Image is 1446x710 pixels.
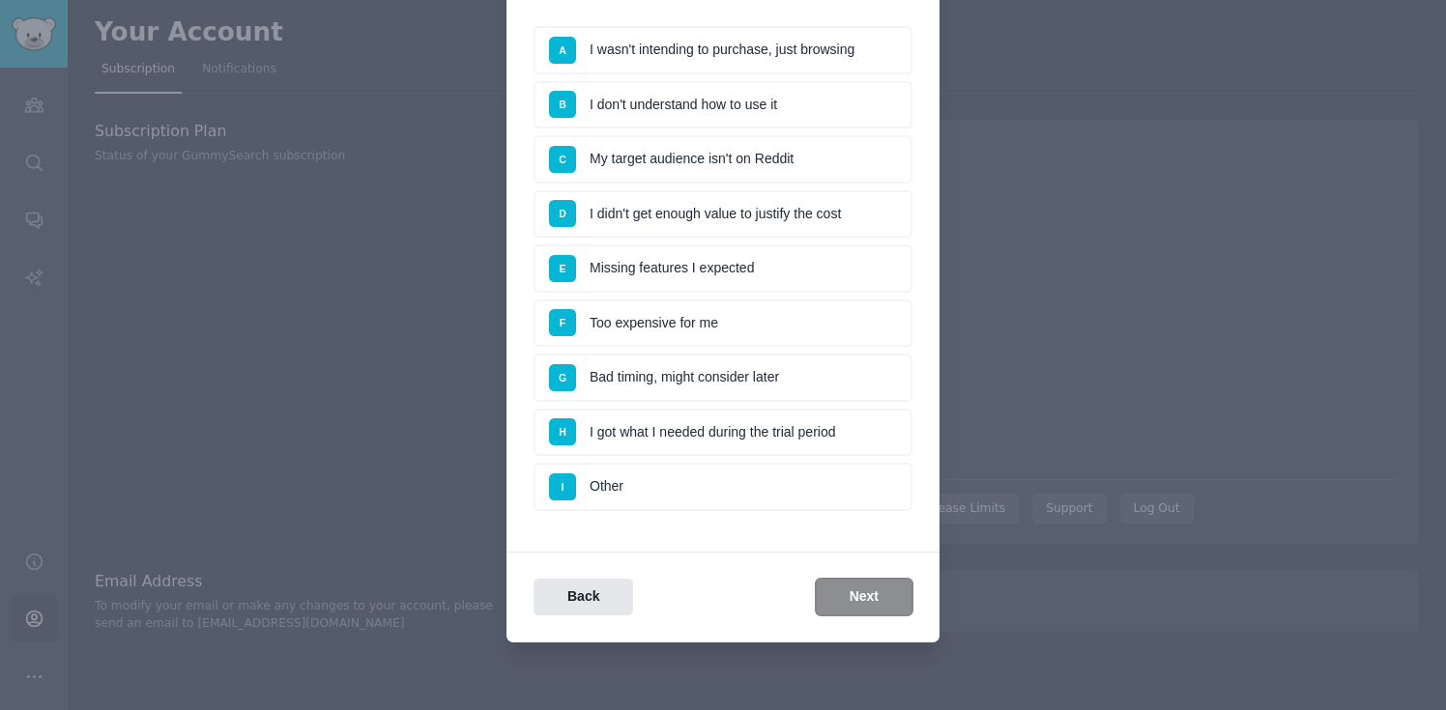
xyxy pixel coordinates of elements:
span: I [562,481,564,493]
span: F [560,317,565,328]
span: H [559,426,566,438]
span: E [559,263,565,274]
span: B [559,99,566,110]
span: G [559,372,566,383]
button: Back [534,579,633,616]
span: D [559,208,566,219]
span: C [559,154,566,165]
span: A [559,44,566,56]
